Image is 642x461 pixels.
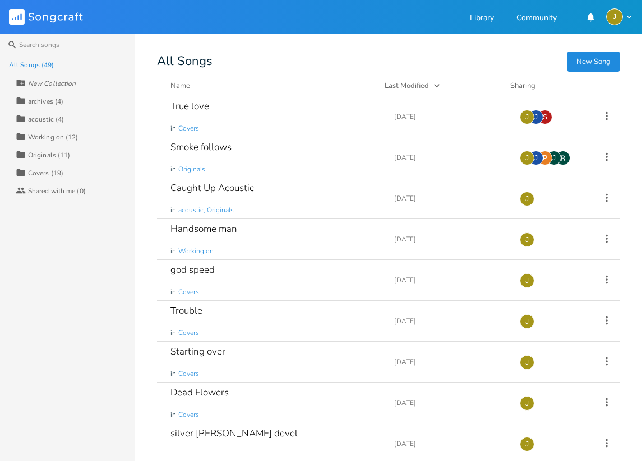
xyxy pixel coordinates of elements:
button: New Song [567,52,620,72]
div: jessecarterrussell [520,151,534,165]
div: [DATE] [394,236,506,243]
div: Working on (12) [28,134,78,141]
div: jessecarterrussell [520,110,534,124]
div: jessecarterrussell [520,192,534,206]
div: Originals (11) [28,152,70,159]
span: in [170,451,176,460]
div: Caught Up Acoustic [170,183,254,193]
div: steinstein [538,110,552,124]
span: Covers [178,124,199,133]
button: J [606,8,633,25]
span: in [170,287,176,297]
div: [DATE] [394,195,506,202]
div: All Songs (49) [9,62,54,68]
div: acoustic (4) [28,116,64,123]
button: Last Modified [385,80,497,91]
span: Covers [178,451,199,460]
span: Originals [178,165,205,174]
div: Covers (19) [28,170,63,176]
div: archives (4) [28,98,63,105]
div: jessecarterrussell [520,355,534,370]
div: paulgonzalez [538,151,552,165]
div: jessecarterrussell [520,273,534,288]
span: in [170,206,176,215]
a: Library [470,14,494,24]
div: [DATE] [394,399,506,406]
div: god speed [170,265,215,274]
div: [DATE] [394,113,506,120]
div: jesse [547,151,561,165]
div: jessecarterrussell [520,314,534,329]
span: in [170,369,176,379]
img: Ryan Bukstein [556,151,570,165]
span: Working on [178,246,214,256]
div: Starting over [170,347,225,356]
span: Covers [178,287,199,297]
div: jessecarterrussell [606,8,623,25]
div: Joe Traynor [529,110,543,124]
div: Trouble [170,306,202,315]
div: [DATE] [394,358,506,365]
div: Dead Flowers [170,388,229,397]
div: jessecarterrussell [520,396,534,411]
span: in [170,246,176,256]
div: Smoke follows [170,142,232,152]
button: Name [170,80,371,91]
div: jessecarterrussell [520,232,534,247]
div: True love [170,101,209,111]
span: Covers [178,369,199,379]
div: All Songs [157,56,620,67]
div: Shared with me (0) [28,188,86,194]
div: [DATE] [394,154,506,161]
div: silver [PERSON_NAME] devel [170,429,298,438]
div: Sharing [510,80,578,91]
span: Covers [178,410,199,420]
div: [DATE] [394,440,506,447]
span: in [170,165,176,174]
a: Community [516,14,557,24]
span: acoustic, Originals [178,206,234,215]
div: Handsome man [170,224,237,234]
div: Joe Traynor [529,151,543,165]
span: Covers [178,328,199,338]
span: in [170,124,176,133]
span: in [170,410,176,420]
div: [DATE] [394,277,506,283]
div: New Collection [28,80,76,87]
div: jessecarterrussell [520,437,534,451]
div: Last Modified [385,81,429,91]
div: Name [170,81,190,91]
div: [DATE] [394,318,506,324]
span: in [170,328,176,338]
